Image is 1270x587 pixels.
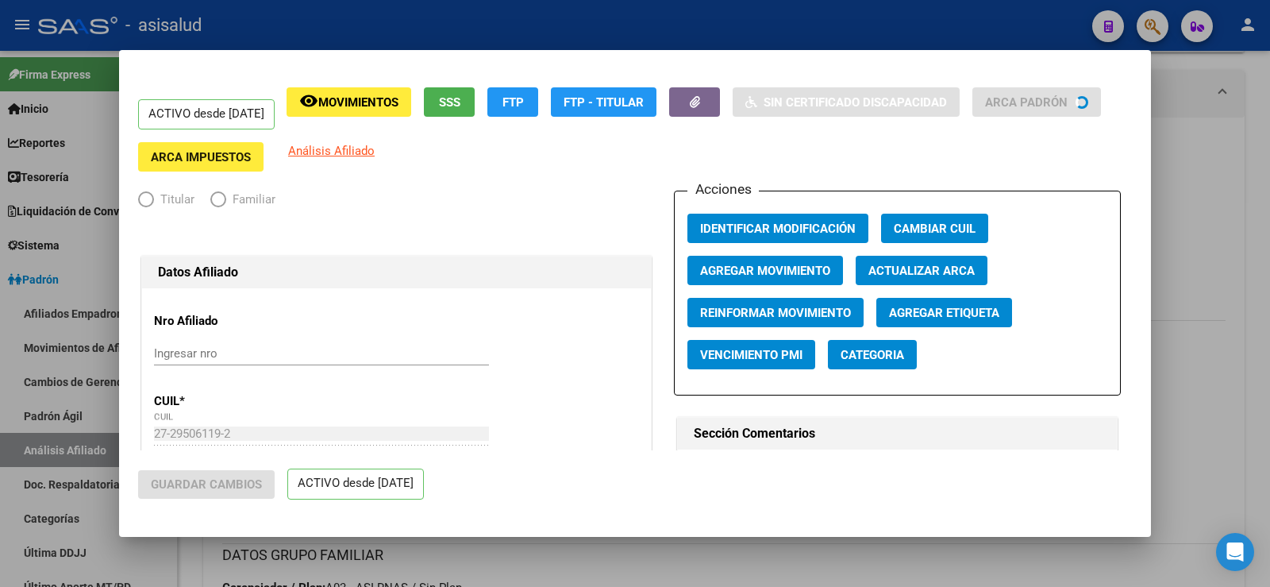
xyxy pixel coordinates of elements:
[733,87,960,117] button: Sin Certificado Discapacidad
[318,95,398,110] span: Movimientos
[138,99,275,130] p: ACTIVO desde [DATE]
[138,470,275,499] button: Guardar Cambios
[700,264,830,278] span: Agregar Movimiento
[287,469,424,500] p: ACTIVO desde [DATE]
[424,87,475,117] button: SSS
[151,477,262,492] span: Guardar Cambios
[551,87,656,117] button: FTP - Titular
[287,87,411,117] button: Movimientos
[564,95,644,110] span: FTP - Titular
[894,222,976,236] span: Cambiar CUIL
[138,195,291,210] mat-radio-group: Elija una opción
[439,95,460,110] span: SSS
[764,95,947,110] span: Sin Certificado Discapacidad
[828,340,917,369] button: Categoria
[687,298,864,327] button: Reinformar Movimiento
[972,87,1101,117] button: ARCA Padrón
[1216,533,1254,571] div: Open Intercom Messenger
[502,95,524,110] span: FTP
[881,214,988,243] button: Cambiar CUIL
[487,87,538,117] button: FTP
[868,264,975,278] span: Actualizar ARCA
[299,91,318,110] mat-icon: remove_red_eye
[856,256,987,285] button: Actualizar ARCA
[288,144,375,158] span: Análisis Afiliado
[889,306,999,320] span: Agregar Etiqueta
[151,150,251,164] span: ARCA Impuestos
[700,306,851,320] span: Reinformar Movimiento
[700,348,802,362] span: Vencimiento PMI
[154,312,299,330] p: Nro Afiliado
[687,179,759,199] h3: Acciones
[876,298,1012,327] button: Agregar Etiqueta
[694,424,1101,443] h1: Sección Comentarios
[226,191,275,209] span: Familiar
[985,95,1068,110] span: ARCA Padrón
[154,392,299,411] p: CUIL
[158,263,635,282] h1: Datos Afiliado
[841,348,904,362] span: Categoria
[687,340,815,369] button: Vencimiento PMI
[700,222,856,236] span: Identificar Modificación
[687,256,843,285] button: Agregar Movimiento
[138,142,264,172] button: ARCA Impuestos
[154,191,194,209] span: Titular
[687,214,868,243] button: Identificar Modificación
